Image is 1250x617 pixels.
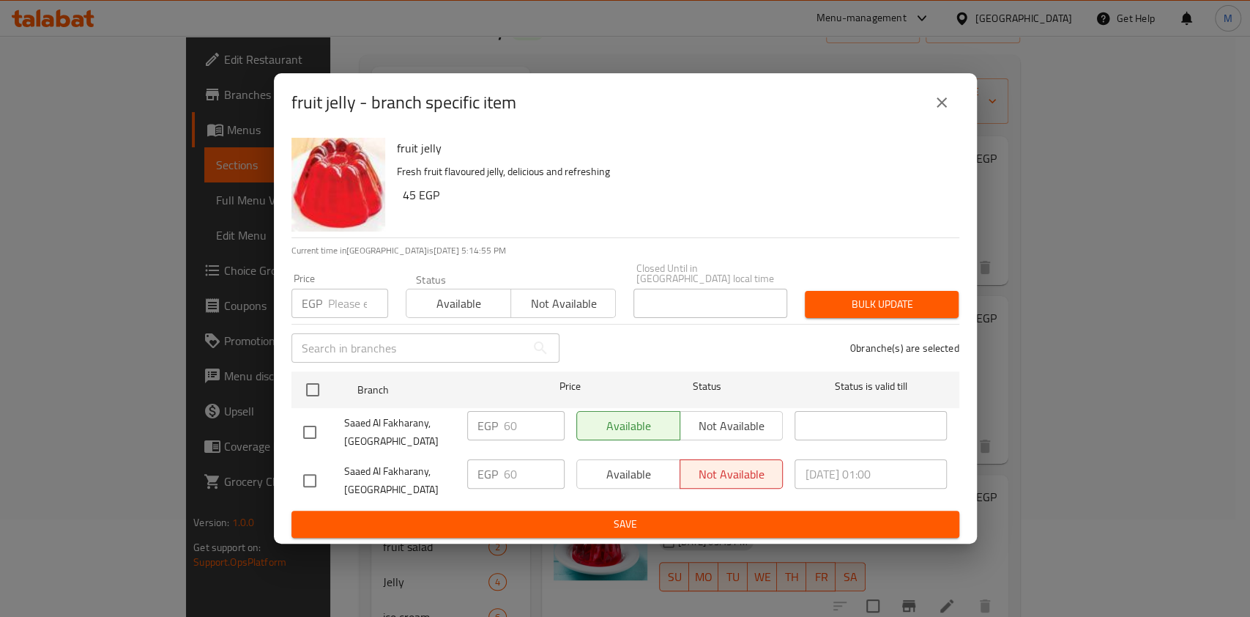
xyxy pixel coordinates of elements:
input: Search in branches [291,333,526,363]
h2: fruit jelly - branch specific item [291,91,516,114]
span: Bulk update [816,295,947,314]
button: close [924,85,959,120]
p: EGP [477,465,498,483]
span: Saaed Al Fakharany, [GEOGRAPHIC_DATA] [344,462,455,499]
p: EGP [477,417,498,435]
span: Price [521,377,619,396]
button: Save [291,511,959,538]
span: Branch [357,381,510,399]
span: Available [412,293,505,314]
input: Please enter price [504,411,565,440]
span: Status is valid till [795,377,947,396]
p: Current time in [GEOGRAPHIC_DATA] is [DATE] 5:14:55 PM [291,244,959,257]
span: Not available [517,293,610,314]
p: Fresh fruit flavoured jelly, delicious and refreshing [397,163,948,181]
p: EGP [302,295,322,312]
h6: fruit jelly [397,138,948,158]
span: Saaed Al Fakharany, [GEOGRAPHIC_DATA] [344,414,455,451]
button: Not available [510,289,616,318]
p: 0 branche(s) are selected [850,341,959,355]
input: Please enter price [504,459,565,489]
img: fruit jelly [291,138,385,232]
input: Please enter price [328,289,388,318]
h6: 45 EGP [403,185,948,205]
button: Bulk update [805,291,959,318]
span: Save [303,515,948,533]
button: Available [406,289,511,318]
span: Status [630,377,783,396]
